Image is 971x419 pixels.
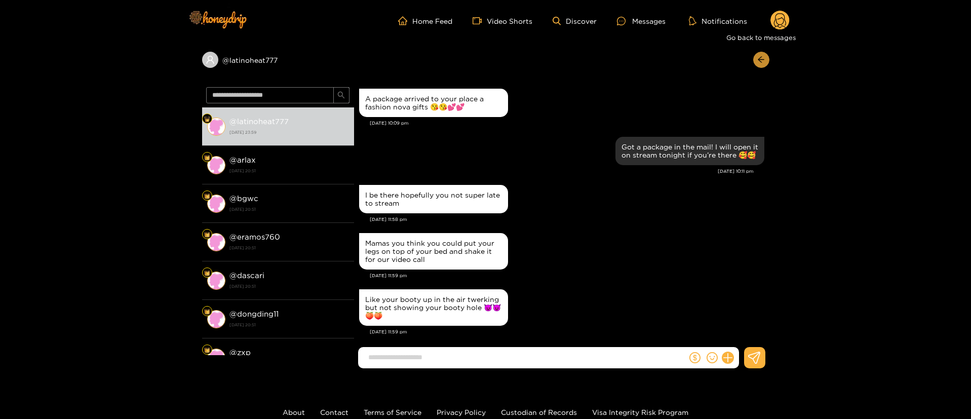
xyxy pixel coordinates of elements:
[229,320,349,329] strong: [DATE] 20:51
[207,349,225,367] img: conversation
[229,271,264,280] strong: @ dascari
[398,16,452,25] a: Home Feed
[229,243,349,252] strong: [DATE] 20:51
[204,155,210,161] img: Fan Level
[359,233,508,270] div: Aug. 27, 11:59 pm
[229,205,349,214] strong: [DATE] 20:51
[204,347,210,353] img: Fan Level
[207,233,225,251] img: conversation
[359,289,508,326] div: Aug. 27, 11:59 pm
[207,118,225,136] img: conversation
[204,116,210,122] img: Fan Level
[365,95,502,111] div: A package arrived to your place a fashion nova gifts 😘😘💕💕
[202,52,354,68] div: @latinoheat777
[229,233,280,241] strong: @ eramos760
[206,55,215,64] span: user
[622,143,758,159] div: Got a package in the mail! I will open it on stream tonight if you’re there 🥰🥰
[501,408,577,416] a: Custodian of Records
[207,272,225,290] img: conversation
[615,137,764,165] div: Aug. 27, 10:11 pm
[757,56,765,64] span: arrow-left
[207,310,225,328] img: conversation
[229,282,349,291] strong: [DATE] 20:51
[283,408,305,416] a: About
[359,185,508,213] div: Aug. 27, 11:58 pm
[365,295,502,320] div: Like your booty up in the air twerking but not showing your booty hole 😈😈🍑🍑
[687,350,703,365] button: dollar
[320,408,348,416] a: Contact
[364,408,421,416] a: Terms of Service
[229,310,279,318] strong: @ dongding11
[229,156,256,164] strong: @ arlax
[753,52,769,68] button: arrow-left
[333,87,349,103] button: search
[617,15,666,27] div: Messages
[686,16,750,26] button: Notifications
[398,16,412,25] span: home
[207,195,225,213] img: conversation
[229,117,289,126] strong: @ latinoheat777
[473,16,487,25] span: video-camera
[207,156,225,174] img: conversation
[204,309,210,315] img: Fan Level
[707,352,718,363] span: smile
[722,29,800,46] div: Go back to messages
[365,239,502,263] div: Mamas you think you could put your legs on top of your bed and shake it for our video call
[204,193,210,199] img: Fan Level
[370,272,764,279] div: [DATE] 11:59 pm
[553,17,597,25] a: Discover
[370,216,764,223] div: [DATE] 11:58 pm
[359,168,754,175] div: [DATE] 10:11 pm
[365,191,502,207] div: I be there hopefully you not super late to stream
[689,352,701,363] span: dollar
[229,128,349,137] strong: [DATE] 23:59
[370,120,764,127] div: [DATE] 10:09 pm
[592,408,688,416] a: Visa Integrity Risk Program
[473,16,532,25] a: Video Shorts
[204,232,210,238] img: Fan Level
[359,89,508,117] div: Aug. 27, 10:09 pm
[229,194,258,203] strong: @ bgwc
[229,166,349,175] strong: [DATE] 20:51
[204,270,210,276] img: Fan Level
[370,328,764,335] div: [DATE] 11:59 pm
[337,91,345,100] span: search
[437,408,486,416] a: Privacy Policy
[229,348,251,357] strong: @ zxp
